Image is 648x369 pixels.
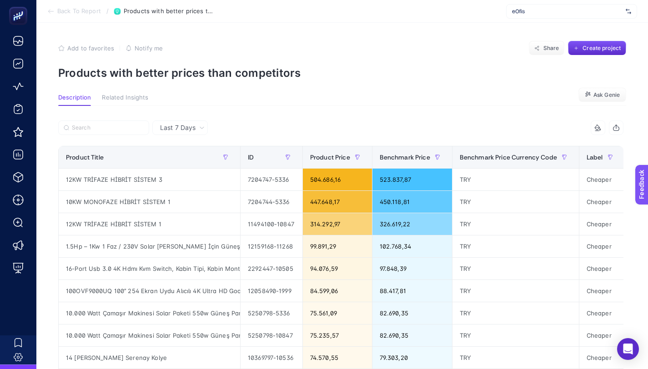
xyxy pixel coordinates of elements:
button: Description [58,94,91,106]
button: Share [529,41,564,55]
div: 1.5Hp – 1Kw 1 Faz / 230V Solar [PERSON_NAME] İçin Güneş Enerjili Sulama Paketi [59,235,240,257]
div: 99.891,29 [303,235,372,257]
div: 447.648,17 [303,191,372,213]
span: Product Price [310,154,350,161]
button: Notify me [126,45,163,52]
div: Cheaper [579,235,625,257]
div: TRY [452,347,579,369]
div: 10369797-10536 [241,347,302,369]
div: 14 [PERSON_NAME] Serenay Kolye [59,347,240,369]
div: 102.768,34 [372,235,452,257]
div: 16-Port Usb 3.0 4K Hdmı Kvm Switch, Kabin Tipi, Kabin Montaj Kiti Ürün İle Birlikte Gelir [59,258,240,279]
span: ID [248,154,254,161]
p: Products with better prices than competitors [58,66,626,80]
div: 82.690,35 [372,324,452,346]
div: TRY [452,235,579,257]
div: 314.292,97 [303,213,372,235]
div: 12159168-11268 [241,235,302,257]
div: 75.561,09 [303,302,372,324]
div: Cheaper [579,258,625,279]
div: TRY [452,213,579,235]
div: 97.848,39 [372,258,452,279]
button: Add to favorites [58,45,114,52]
div: Cheaper [579,169,625,190]
div: TRY [452,324,579,346]
div: 504.686,16 [303,169,372,190]
div: Cheaper [579,324,625,346]
button: Ask Genie [578,88,626,102]
span: Products with better prices than competitors [124,8,215,15]
div: Cheaper [579,280,625,302]
div: 79.303,20 [372,347,452,369]
div: 12KW TRİFAZE HİBRİT SİSTEM 3 [59,169,240,190]
span: Create project [583,45,621,52]
div: 75.235,57 [303,324,372,346]
span: Label [587,154,603,161]
div: 11494100-10847 [241,213,302,235]
span: Last 7 Days [160,123,196,132]
div: Cheaper [579,213,625,235]
span: Notify me [135,45,163,52]
button: Create project [568,41,626,55]
div: TRY [452,280,579,302]
div: 12KW TRİFAZE HİBRİT SİSTEM 1 [59,213,240,235]
div: TRY [452,191,579,213]
span: Benchmark Price Currency Code [460,154,557,161]
div: 100OVF9000UQ 100’’ 254 Ekran Uydu Alıcılı 4K Ultra HD Google LED TV [59,280,240,302]
span: Product Title [66,154,104,161]
div: 7204747-5336 [241,169,302,190]
span: / [106,7,109,15]
div: 12058490-1999 [241,280,302,302]
div: 7204744-5336 [241,191,302,213]
div: 10KW MONOFAZE HİBRİT SİSTEM 1 [59,191,240,213]
div: Cheaper [579,302,625,324]
div: 523.837,87 [372,169,452,190]
div: 450.118,81 [372,191,452,213]
input: Search [72,125,144,131]
span: eOfis [512,8,622,15]
span: Add to favorites [67,45,114,52]
div: 10.000 Watt Çamaşır Makinesi Solar Paketi 550w Güneş Paneli 2.7kw İnverter 200ah Jel Akü [59,302,240,324]
div: 88.417,81 [372,280,452,302]
div: 2292447-10505 [241,258,302,279]
div: 84.599,06 [303,280,372,302]
div: 74.570,55 [303,347,372,369]
div: 5250798-10847 [241,324,302,346]
button: Related Insights [102,94,148,106]
div: Open Intercom Messenger [617,338,639,360]
img: svg%3e [626,7,631,16]
span: Ask Genie [593,91,620,99]
div: TRY [452,258,579,279]
span: Feedback [5,3,35,10]
span: Back To Report [57,8,101,15]
span: Share [543,45,559,52]
div: 326.619,22 [372,213,452,235]
div: Cheaper [579,347,625,369]
span: Description [58,94,91,101]
span: Benchmark Price [380,154,430,161]
div: TRY [452,302,579,324]
div: 82.690,35 [372,302,452,324]
div: 10.000 Watt Çamaşır Makinesi Solar Paketi 550w Güneş Paneli 2.7kw İnverter 200ah Jel Akü [59,324,240,346]
div: 5250798-5336 [241,302,302,324]
span: Related Insights [102,94,148,101]
div: TRY [452,169,579,190]
div: Cheaper [579,191,625,213]
div: 94.076,59 [303,258,372,279]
